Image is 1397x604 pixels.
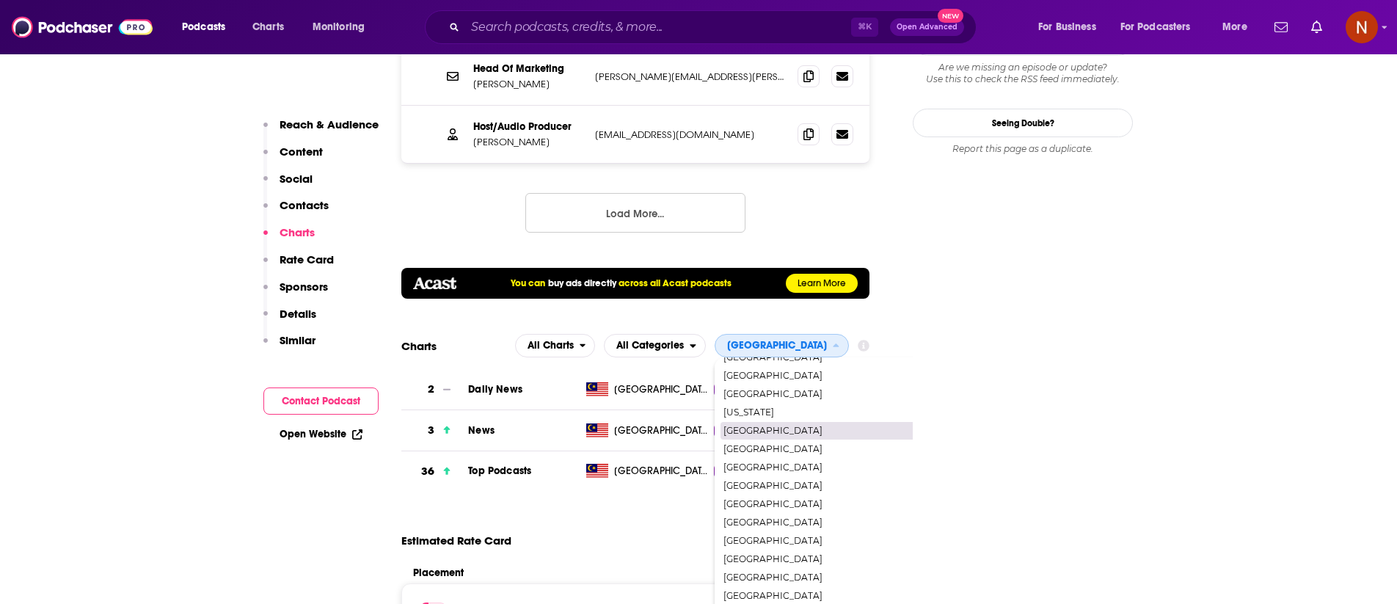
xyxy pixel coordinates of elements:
p: [PERSON_NAME] [473,78,583,90]
h2: Platforms [515,334,596,357]
button: Sponsors [263,280,328,307]
span: More [1222,17,1247,37]
p: Rate Card [280,252,334,266]
span: [US_STATE] [723,408,926,417]
div: Search podcasts, credits, & more... [439,10,991,44]
button: open menu [1111,15,1212,39]
span: Podcasts [182,17,225,37]
p: Host/Audio Producer [473,120,583,133]
button: open menu [1212,15,1266,39]
span: [GEOGRAPHIC_DATA] [723,371,926,380]
p: Content [280,145,323,159]
a: Show notifications dropdown [1305,15,1328,40]
button: Open AdvancedNew [890,18,964,36]
button: open menu [604,334,706,357]
span: Placement [413,567,825,579]
span: For Podcasters [1120,17,1191,37]
a: Top Podcasts [468,465,531,477]
div: Report this page as a duplicate. [913,143,1133,155]
span: [GEOGRAPHIC_DATA] [723,573,926,582]
div: Honduras [721,495,930,513]
h2: Charts [401,339,437,353]
p: Head Of Marketing [473,62,583,75]
div: France [721,349,930,366]
h3: 36 [421,463,434,480]
span: [GEOGRAPHIC_DATA] [723,445,926,454]
span: All Categories [616,341,684,351]
a: Podchaser - Follow, Share and Rate Podcasts [12,13,153,41]
span: [GEOGRAPHIC_DATA] [723,426,926,435]
h3: 3 [428,422,434,439]
h2: Countries [715,334,849,357]
button: Social [263,172,313,199]
button: Load More... [525,193,745,233]
div: Georgia [721,404,930,421]
h3: 2 [428,381,434,398]
button: Rate Card [263,252,334,280]
p: Reach & Audience [280,117,379,131]
p: Social [280,172,313,186]
a: Open Website [280,428,362,440]
span: [GEOGRAPHIC_DATA] [723,353,926,362]
button: Contact Podcast [263,387,379,415]
a: Seeing Double? [913,109,1133,137]
span: For Business [1038,17,1096,37]
div: Ghana [721,440,930,458]
p: Similar [280,333,315,347]
div: Hong Kong [721,514,930,531]
span: Malaysia [614,464,710,479]
a: 3 [401,410,468,451]
button: Similar [263,333,315,360]
h2: Categories [604,334,706,357]
p: Contacts [280,198,329,212]
div: Germany [721,422,930,440]
span: [GEOGRAPHIC_DATA] [723,592,926,600]
input: Search podcasts, credits, & more... [465,15,851,39]
a: buy ads directly [548,277,616,289]
p: Sponsors [280,280,328,294]
span: Estimated Rate Card [401,527,511,555]
button: Details [263,307,316,334]
div: Greece [721,459,930,476]
a: 2 [401,369,468,410]
a: [GEOGRAPHIC_DATA] [580,382,715,397]
div: Iceland [721,550,930,568]
a: Show notifications dropdown [1269,15,1294,40]
p: Charts [280,225,315,239]
span: New [938,9,964,23]
span: Malaysia [614,382,710,397]
div: Are we missing an episode or update? Use this to check the RSS feed immediately. [913,62,1133,85]
button: open menu [302,15,384,39]
span: Monitoring [313,17,365,37]
span: Malaysia [614,423,710,438]
div: Gabon [721,367,930,385]
button: open menu [1028,15,1115,39]
a: Daily News [468,383,522,396]
p: [PERSON_NAME][EMAIL_ADDRESS][PERSON_NAME][DOMAIN_NAME] [595,70,786,83]
button: Reach & Audience [263,117,379,145]
div: Guatemala [721,477,930,495]
button: open menu [172,15,244,39]
a: [GEOGRAPHIC_DATA] [580,423,715,438]
a: 36 [401,451,468,492]
span: All Charts [528,341,574,351]
img: acastlogo [413,277,456,289]
span: [GEOGRAPHIC_DATA] [723,500,926,509]
h5: You can across all Acast podcasts [511,277,731,289]
span: Charts [252,17,284,37]
a: Charts [243,15,293,39]
span: News [468,424,495,437]
span: [GEOGRAPHIC_DATA] [727,341,827,351]
button: Contacts [263,198,329,225]
span: Open Advanced [897,23,958,31]
button: Show profile menu [1346,11,1378,43]
span: Logged in as AdelNBM [1346,11,1378,43]
button: close menu [715,334,849,357]
p: [PERSON_NAME] [473,136,583,148]
p: Details [280,307,316,321]
span: [GEOGRAPHIC_DATA] [723,390,926,399]
img: User Profile [1346,11,1378,43]
div: Gambia [721,385,930,403]
span: [GEOGRAPHIC_DATA] [723,536,926,545]
p: [EMAIL_ADDRESS][DOMAIN_NAME] [595,128,786,141]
